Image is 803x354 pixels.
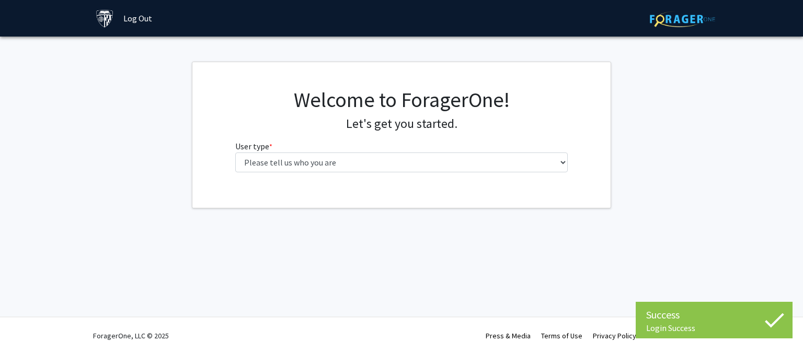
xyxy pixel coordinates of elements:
[93,317,169,354] div: ForagerOne, LLC © 2025
[96,9,114,28] img: Johns Hopkins University Logo
[650,11,715,27] img: ForagerOne Logo
[235,116,568,132] h4: Let's get you started.
[646,307,782,323] div: Success
[541,331,582,340] a: Terms of Use
[593,331,636,340] a: Privacy Policy
[8,307,44,346] iframe: Chat
[486,331,531,340] a: Press & Media
[235,87,568,112] h1: Welcome to ForagerOne!
[235,140,272,152] label: User type
[646,323,782,333] div: Login Success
